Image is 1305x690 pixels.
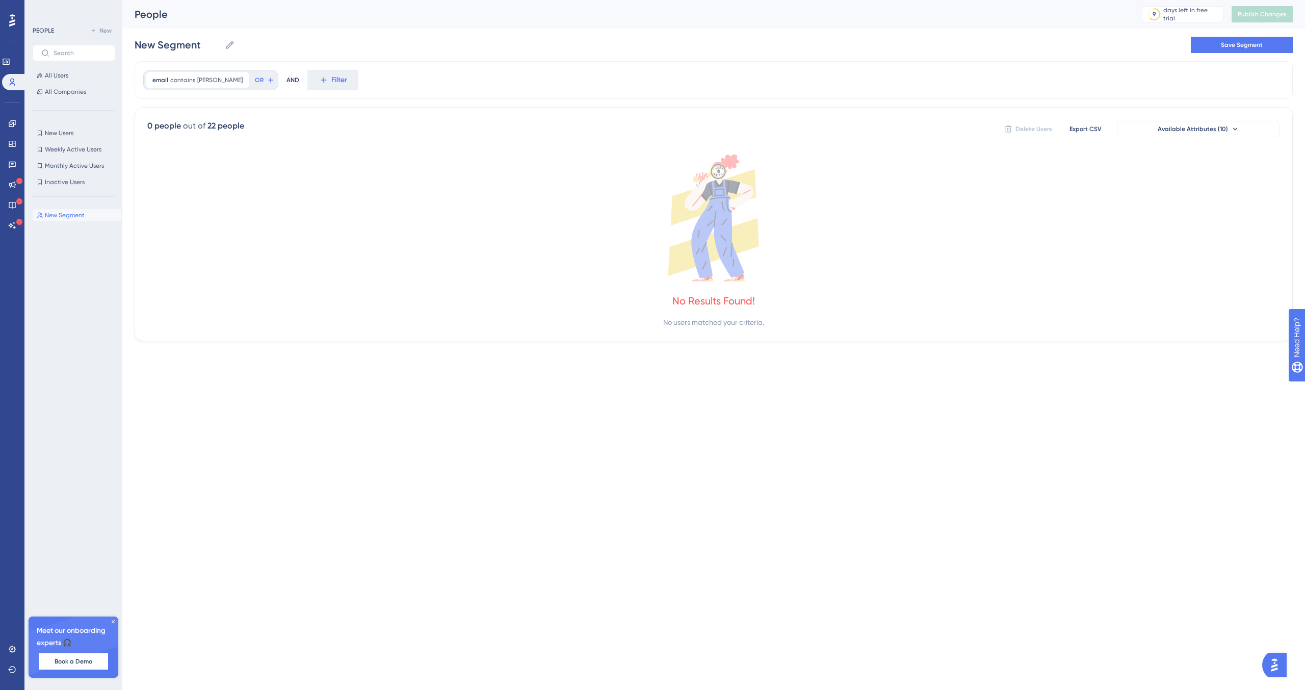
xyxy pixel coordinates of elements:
[54,49,107,57] input: Search
[135,7,1116,21] div: People
[33,86,115,98] button: All Companies
[33,209,121,221] button: New Segment
[1060,121,1111,137] button: Export CSV
[37,625,110,649] span: Meet our onboarding experts 🎧
[33,69,115,82] button: All Users
[45,178,85,186] span: Inactive Users
[1015,125,1052,133] span: Delete Users
[672,294,755,308] div: No Results Found!
[1158,125,1228,133] span: Available Attributes (10)
[197,76,243,84] span: [PERSON_NAME]
[1262,650,1293,680] iframe: UserGuiding AI Assistant Launcher
[183,120,205,132] div: out of
[45,88,86,96] span: All Companies
[1232,6,1293,22] button: Publish Changes
[307,70,358,90] button: Filter
[45,71,68,80] span: All Users
[33,160,115,172] button: Monthly Active Users
[1221,41,1263,49] span: Save Segment
[87,24,115,37] button: New
[24,3,64,15] span: Need Help?
[33,176,115,188] button: Inactive Users
[39,653,108,670] button: Book a Demo
[45,162,104,170] span: Monthly Active Users
[207,120,244,132] div: 22 people
[1069,125,1102,133] span: Export CSV
[1163,6,1220,22] div: days left in free trial
[33,127,115,139] button: New Users
[286,70,299,90] div: AND
[99,27,112,35] span: New
[55,657,92,666] span: Book a Demo
[253,72,276,88] button: OR
[152,76,168,84] span: email
[331,74,347,86] span: Filter
[45,129,73,137] span: New Users
[1153,10,1156,18] div: 9
[1191,37,1293,53] button: Save Segment
[33,27,54,35] div: PEOPLE
[1238,10,1287,18] span: Publish Changes
[45,211,85,219] span: New Segment
[170,76,195,84] span: contains
[45,145,101,154] span: Weekly Active Users
[33,143,115,156] button: Weekly Active Users
[135,38,221,52] input: Segment Name
[255,76,264,84] span: OR
[1117,121,1280,137] button: Available Attributes (10)
[1003,121,1054,137] button: Delete Users
[663,316,764,328] div: No users matched your criteria.
[147,120,181,132] div: 0 people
